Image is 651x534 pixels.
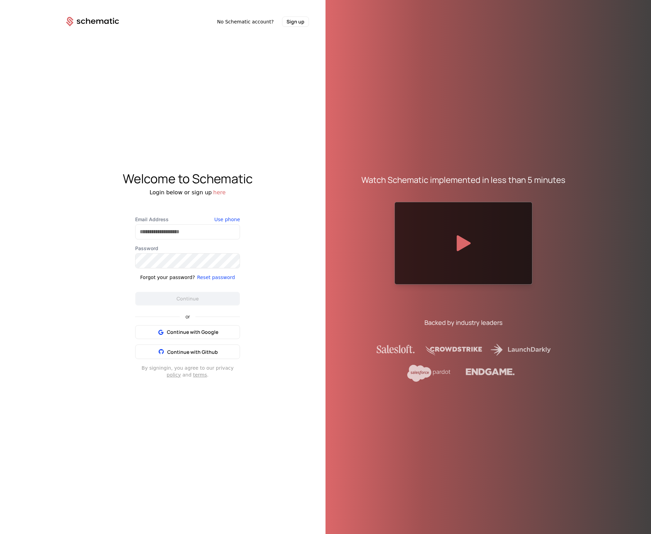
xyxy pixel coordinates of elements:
button: here [213,188,226,197]
button: Reset password [197,274,235,281]
div: Login below or sign up [50,188,325,197]
span: or [180,314,196,319]
div: Backed by industry leaders [424,318,502,327]
label: Email Address [135,216,240,223]
a: policy [167,372,181,378]
div: Forgot your password? [140,274,195,281]
button: Sign up [282,17,309,27]
button: Continue with Google [135,325,240,339]
span: Continue with Google [167,329,218,336]
div: Watch Schematic implemented in less than 5 minutes [361,174,565,185]
div: By signing in , you agree to our privacy and . [135,364,240,378]
button: Continue with Github [135,345,240,359]
button: Use phone [214,216,240,223]
button: Continue [135,292,240,306]
span: Continue with Github [167,349,218,355]
a: terms [193,372,207,378]
label: Password [135,245,240,252]
span: No Schematic account? [217,18,274,25]
div: Welcome to Schematic [50,172,325,186]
